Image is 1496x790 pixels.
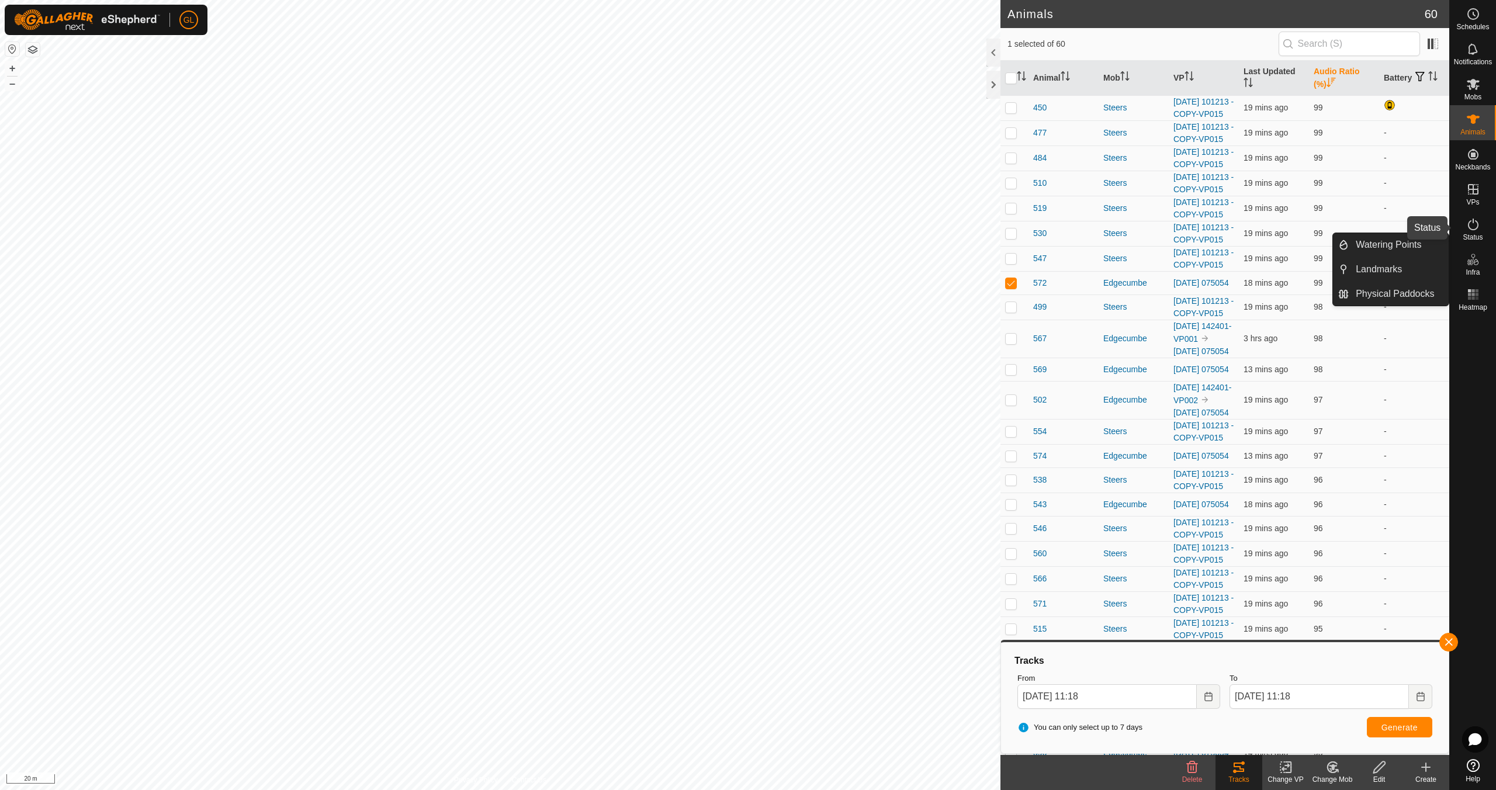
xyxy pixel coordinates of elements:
[1379,493,1449,516] td: -
[1279,32,1420,56] input: Search (S)
[1103,152,1164,164] div: Steers
[1314,103,1323,112] span: 99
[1314,302,1323,311] span: 98
[1103,623,1164,635] div: Steers
[1309,61,1379,96] th: Audio Ratio (%)
[1379,145,1449,171] td: -
[1244,178,1288,188] span: 26 Aug 2025, 11:06 am
[1333,258,1449,281] li: Landmarks
[5,42,19,56] button: Reset Map
[1349,282,1449,306] a: Physical Paddocks
[1007,38,1279,50] span: 1 selected of 60
[1103,227,1164,240] div: Steers
[1173,469,1234,491] a: [DATE] 101213 - COPY-VP015
[1033,598,1047,610] span: 571
[1409,684,1432,709] button: Choose Date
[1379,381,1449,419] td: -
[1379,294,1449,320] td: -
[1379,541,1449,566] td: -
[1033,623,1047,635] span: 515
[1459,304,1487,311] span: Heatmap
[1379,516,1449,541] td: -
[1103,301,1164,313] div: Steers
[1244,365,1288,374] span: 26 Aug 2025, 11:12 am
[1244,302,1288,311] span: 26 Aug 2025, 11:06 am
[1314,549,1323,558] span: 96
[1314,153,1323,162] span: 99
[1466,199,1479,206] span: VPs
[1033,301,1047,313] span: 499
[1033,522,1047,535] span: 546
[1314,254,1323,263] span: 99
[1367,717,1432,737] button: Generate
[1033,573,1047,585] span: 566
[1460,129,1485,136] span: Animals
[14,9,160,30] img: Gallagher Logo
[1314,365,1323,374] span: 98
[1314,475,1323,484] span: 96
[1099,61,1169,96] th: Mob
[1173,97,1234,119] a: [DATE] 101213 - COPY-VP015
[1244,427,1288,436] span: 26 Aug 2025, 11:06 am
[1103,127,1164,139] div: Steers
[1028,61,1099,96] th: Animal
[1173,543,1234,564] a: [DATE] 101213 - COPY-VP015
[1173,197,1234,219] a: [DATE] 101213 - COPY-VP015
[1103,450,1164,462] div: Edgecumbe
[1379,221,1449,246] td: -
[1314,451,1323,460] span: 97
[1356,262,1402,276] span: Landmarks
[1349,233,1449,257] a: Watering Points
[1314,524,1323,533] span: 96
[1173,347,1229,356] a: [DATE] 075054
[1244,103,1288,112] span: 26 Aug 2025, 11:06 am
[1173,383,1231,405] a: [DATE] 142401-VP002
[1033,202,1047,214] span: 519
[1244,451,1288,460] span: 26 Aug 2025, 11:12 am
[1103,573,1164,585] div: Steers
[1379,61,1449,96] th: Battery
[1244,524,1288,533] span: 26 Aug 2025, 11:06 am
[1017,673,1220,684] label: From
[1173,593,1234,615] a: [DATE] 101213 - COPY-VP015
[1215,774,1262,785] div: Tracks
[1173,248,1234,269] a: [DATE] 101213 - COPY-VP015
[1103,202,1164,214] div: Steers
[1244,278,1288,287] span: 26 Aug 2025, 11:07 am
[1173,451,1229,460] a: [DATE] 075054
[1244,624,1288,633] span: 26 Aug 2025, 11:06 am
[1033,127,1047,139] span: 477
[1017,73,1026,82] p-sorticon: Activate to sort
[1379,616,1449,642] td: -
[1244,500,1288,509] span: 26 Aug 2025, 11:07 am
[1033,498,1047,511] span: 543
[1103,498,1164,511] div: Edgecumbe
[1017,722,1142,733] span: You can only select up to 7 days
[1314,334,1323,343] span: 98
[1379,358,1449,381] td: -
[1244,475,1288,484] span: 26 Aug 2025, 11:06 am
[1356,774,1402,785] div: Edit
[1314,427,1323,436] span: 97
[1173,365,1229,374] a: [DATE] 075054
[1200,334,1210,343] img: to
[1314,178,1323,188] span: 99
[1173,518,1234,539] a: [DATE] 101213 - COPY-VP015
[1239,61,1309,96] th: Last Updated
[1103,102,1164,114] div: Steers
[454,775,498,785] a: Privacy Policy
[1173,500,1229,509] a: [DATE] 075054
[1033,102,1047,114] span: 450
[1244,395,1288,404] span: 26 Aug 2025, 11:06 am
[1327,79,1336,89] p-sorticon: Activate to sort
[1356,287,1434,301] span: Physical Paddocks
[1061,73,1070,82] p-sorticon: Activate to sort
[1333,282,1449,306] li: Physical Paddocks
[1033,177,1047,189] span: 510
[1033,363,1047,376] span: 569
[1173,172,1234,194] a: [DATE] 101213 - COPY-VP015
[1379,171,1449,196] td: -
[1103,394,1164,406] div: Edgecumbe
[1402,774,1449,785] div: Create
[1262,774,1309,785] div: Change VP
